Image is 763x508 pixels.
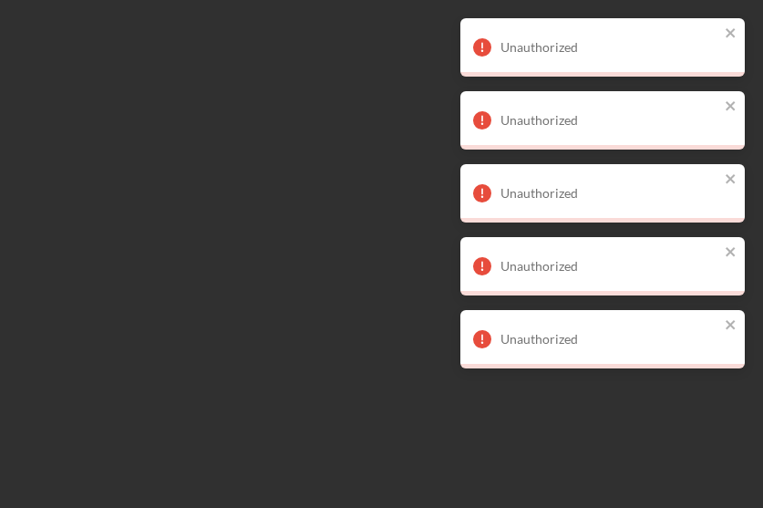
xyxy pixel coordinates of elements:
[725,171,737,189] button: close
[500,113,719,128] div: Unauthorized
[500,40,719,55] div: Unauthorized
[725,98,737,116] button: close
[500,332,719,347] div: Unauthorized
[725,26,737,43] button: close
[725,244,737,262] button: close
[500,186,719,201] div: Unauthorized
[725,317,737,335] button: close
[500,259,719,274] div: Unauthorized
